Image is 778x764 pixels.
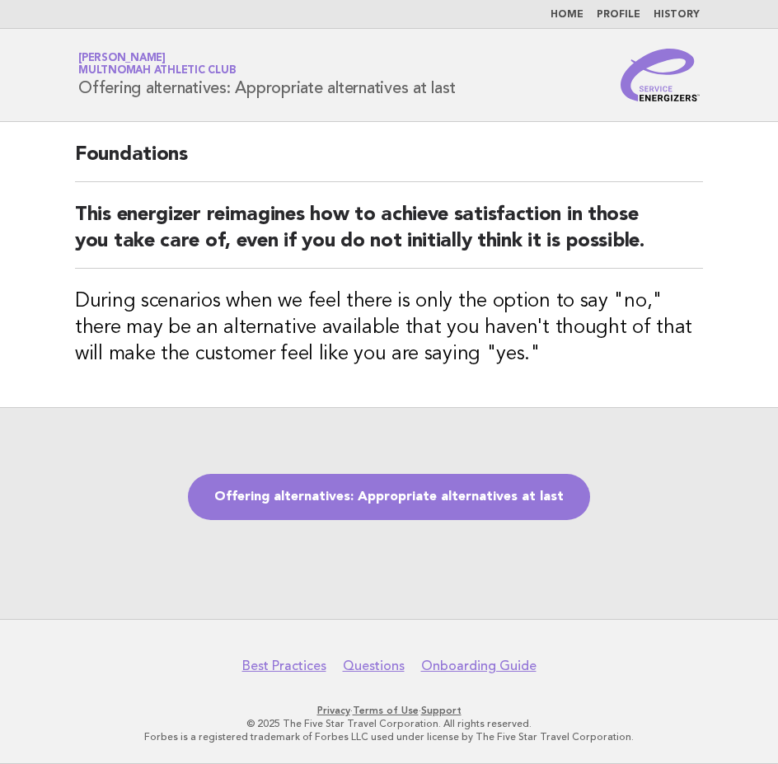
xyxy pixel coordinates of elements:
a: Privacy [317,705,350,716]
span: Multnomah Athletic Club [78,66,236,77]
p: Forbes is a registered trademark of Forbes LLC used under license by The Five Star Travel Corpora... [23,730,755,743]
p: · · [23,704,755,717]
h1: Offering alternatives: Appropriate alternatives at last [78,54,455,96]
h3: During scenarios when we feel there is only the option to say "no," there may be an alternative a... [75,288,703,368]
a: Support [421,705,462,716]
a: Home [551,10,583,20]
a: Best Practices [242,658,326,674]
p: © 2025 The Five Star Travel Corporation. All rights reserved. [23,717,755,730]
img: Service Energizers [621,49,700,101]
a: Questions [343,658,405,674]
a: Terms of Use [353,705,419,716]
a: Onboarding Guide [421,658,537,674]
a: Offering alternatives: Appropriate alternatives at last [188,474,590,520]
a: History [654,10,700,20]
a: Profile [597,10,640,20]
h2: This energizer reimagines how to achieve satisfaction in those you take care of, even if you do n... [75,202,703,269]
h2: Foundations [75,142,703,182]
a: [PERSON_NAME]Multnomah Athletic Club [78,53,236,76]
